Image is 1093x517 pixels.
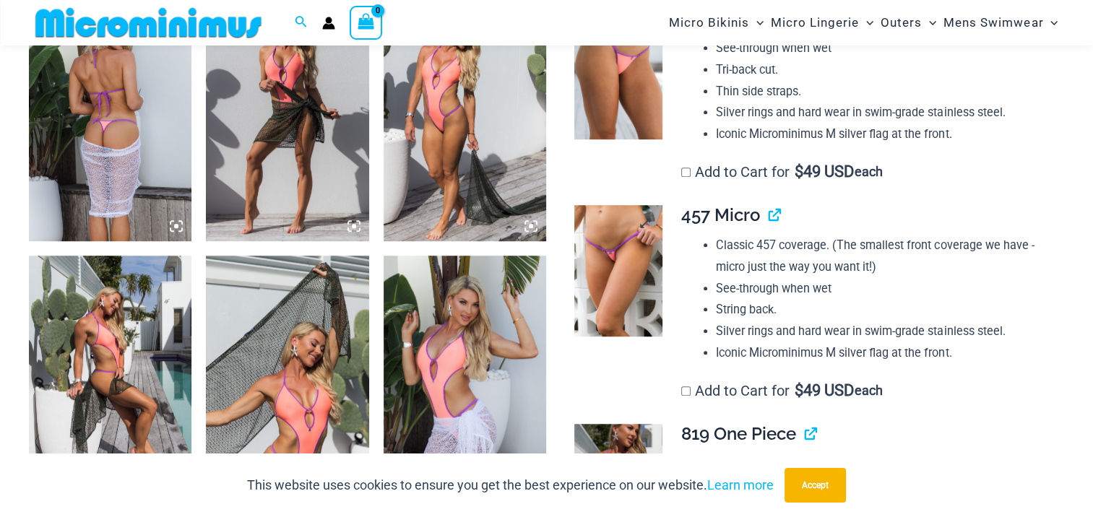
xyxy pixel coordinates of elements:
[795,162,803,181] span: $
[716,299,1052,321] li: String back.
[716,342,1052,364] li: Iconic Microminimus M silver flag at the front.
[943,4,1043,41] span: Mens Swimwear
[350,6,383,39] a: View Shopping Cart, empty
[681,168,691,177] input: Add to Cart for$49 USD each
[681,423,796,444] span: 819 One Piece
[716,321,1052,342] li: Silver rings and hard wear in swim-grade stainless steel.
[322,17,335,30] a: Account icon link
[881,4,922,41] span: Outers
[669,4,749,41] span: Micro Bikinis
[681,382,884,399] label: Add to Cart for
[716,123,1052,145] li: Iconic Microminimus M silver flag at the front.
[795,165,854,179] span: 49 USD
[716,235,1052,277] li: Classic 457 coverage. (The smallest front coverage we have - micro just the way you want it!)
[716,102,1052,123] li: Silver rings and hard wear in swim-grade stainless steel.
[716,81,1052,103] li: Thin side straps.
[795,383,854,398] span: 49 USD
[30,6,267,39] img: MM SHOP LOGO FLAT
[716,38,1052,59] li: See-through when wet
[681,386,691,396] input: Add to Cart for$49 USD each
[574,205,662,336] img: Wild Card Neon Bliss 312 Top 457 Micro 04
[771,4,859,41] span: Micro Lingerie
[295,14,308,32] a: Search icon link
[859,4,873,41] span: Menu Toggle
[663,2,1064,43] nav: Site Navigation
[855,165,883,179] span: each
[574,8,662,139] img: Wild Card Neon Bliss 449 Thong 01
[707,477,774,492] a: Learn more
[767,4,877,41] a: Micro LingerieMenu ToggleMenu Toggle
[785,468,846,503] button: Accept
[716,59,1052,81] li: Tri-back cut.
[940,4,1061,41] a: Mens SwimwearMenu ToggleMenu Toggle
[855,383,883,398] span: each
[795,381,803,399] span: $
[247,474,774,496] p: This website uses cookies to ensure you get the best experience on our website.
[749,4,764,41] span: Menu Toggle
[681,204,760,225] span: 457 Micro
[922,4,936,41] span: Menu Toggle
[665,4,767,41] a: Micro BikinisMenu ToggleMenu Toggle
[1043,4,1058,41] span: Menu Toggle
[384,256,546,500] img: Wild Card Neon Bliss 819 One Piece St Martin 5996 Sarong 01
[206,256,368,500] img: Wild Card Neon Bliss 819 One Piece St Martin 5996 Sarong 09
[681,163,884,181] label: Add to Cart for
[877,4,940,41] a: OutersMenu ToggleMenu Toggle
[716,278,1052,300] li: See-through when wet
[29,256,191,500] img: Wild Card Neon Bliss 819 One Piece St Martin 5996 Sarong 07v2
